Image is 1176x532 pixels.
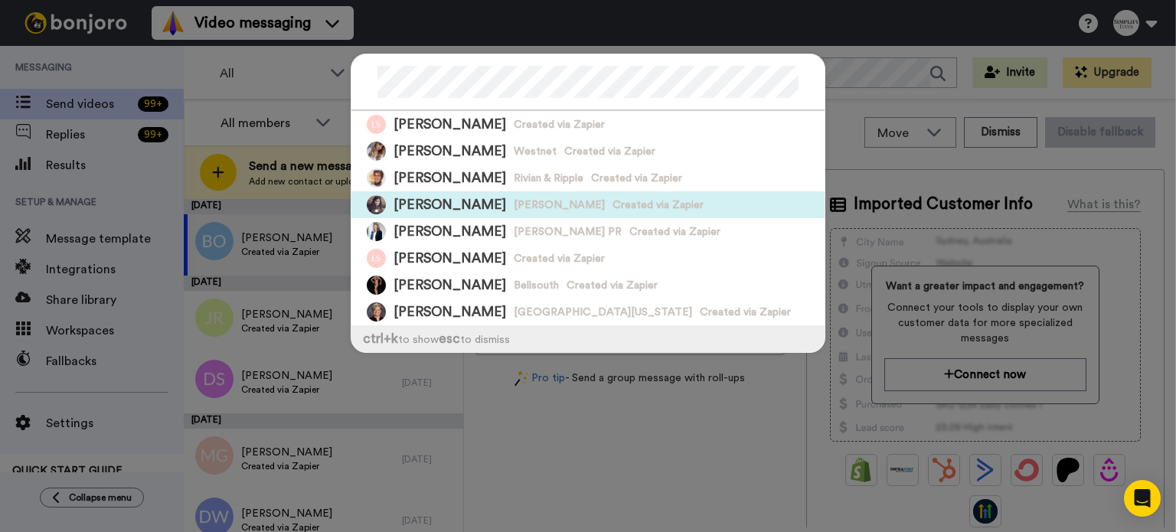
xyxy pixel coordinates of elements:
a: Image of Lisa Evans[PERSON_NAME][GEOGRAPHIC_DATA][US_STATE]Created via Zapier [351,299,825,325]
div: to show to dismiss [351,325,825,352]
a: Image of Lisa Byrne[PERSON_NAME][PERSON_NAME] PRCreated via Zapier [351,218,825,245]
span: [PERSON_NAME] [394,168,506,188]
img: Image of Lisa KRAUSE [367,276,386,295]
span: [PERSON_NAME] [394,195,506,214]
span: esc [439,332,460,345]
span: Created via Zapier [700,305,791,320]
span: Created via Zapier [564,144,655,159]
span: [PERSON_NAME] [394,222,506,241]
a: Image of Lisa KRAUSE[PERSON_NAME]BellsouthCreated via Zapier [351,272,825,299]
span: Created via Zapier [591,171,682,186]
a: Image of Lisa Smith[PERSON_NAME]Created via Zapier [351,245,825,272]
span: [GEOGRAPHIC_DATA][US_STATE] [514,305,692,320]
img: Image of Lisa Smith [367,249,386,268]
img: Image of Lisa Schoeffler [367,115,386,134]
img: Image of Lisa Nicholson [367,168,386,188]
div: Open Intercom Messenger [1124,480,1161,517]
span: [PERSON_NAME] PR [514,224,622,240]
span: [PERSON_NAME] [394,115,506,134]
a: Image of Lisa Nicholson[PERSON_NAME]Rivian & RippleCreated via Zapier [351,165,825,191]
a: Image of Lisa Schoeffler[PERSON_NAME]Created via Zapier [351,111,825,138]
span: Rivian & Ripple [514,171,583,186]
img: Image of Lisa Agnello [367,142,386,161]
span: Westnet [514,144,557,159]
span: [PERSON_NAME] [514,197,605,213]
span: [PERSON_NAME] [394,276,506,295]
span: Bellsouth [514,278,559,293]
span: Created via Zapier [514,251,605,266]
img: Image of Lisa Byrne [367,222,386,241]
span: [PERSON_NAME] [394,302,506,321]
a: Image of Lisa Agnello[PERSON_NAME]WestnetCreated via Zapier [351,138,825,165]
span: [PERSON_NAME] [394,142,506,161]
span: ctrl +k [363,332,398,345]
span: Created via Zapier [629,224,720,240]
a: Image of Lisa Wiswell[PERSON_NAME][PERSON_NAME]Created via Zapier [351,191,825,218]
span: Created via Zapier [514,117,605,132]
span: Created via Zapier [567,278,658,293]
img: Image of Lisa Wiswell [367,195,386,214]
span: [PERSON_NAME] [394,249,506,268]
img: Image of Lisa Evans [367,302,386,321]
span: Created via Zapier [612,197,704,213]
